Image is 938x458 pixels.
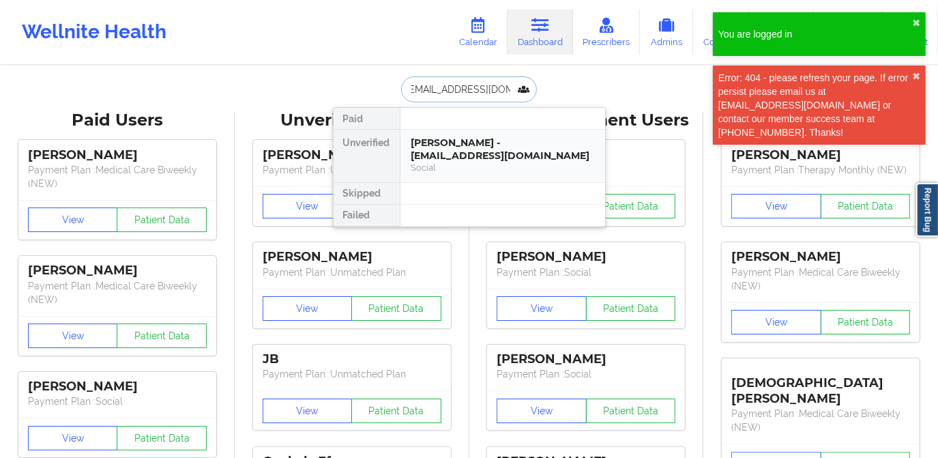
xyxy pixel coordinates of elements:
[731,249,910,265] div: [PERSON_NAME]
[718,71,912,139] div: Error: 404 - please refresh your page. If error persist please email us at [EMAIL_ADDRESS][DOMAIN...
[334,183,400,205] div: Skipped
[263,163,441,177] p: Payment Plan : Unmatched Plan
[573,10,641,55] a: Prescribers
[263,367,441,381] p: Payment Plan : Unmatched Plan
[28,163,207,190] p: Payment Plan : Medical Care Biweekly (NEW)
[731,310,821,334] button: View
[263,194,353,218] button: View
[586,194,676,218] button: Patient Data
[916,183,938,237] a: Report Bug
[263,266,441,279] p: Payment Plan : Unmatched Plan
[263,147,441,163] div: [PERSON_NAME]
[28,379,207,395] div: [PERSON_NAME]
[244,110,460,131] div: Unverified Users
[731,365,910,407] div: [DEMOGRAPHIC_DATA][PERSON_NAME]
[497,296,587,321] button: View
[912,71,920,82] button: close
[731,266,910,293] p: Payment Plan : Medical Care Biweekly (NEW)
[263,249,441,265] div: [PERSON_NAME]
[351,399,441,423] button: Patient Data
[508,10,573,55] a: Dashboard
[497,352,675,367] div: [PERSON_NAME]
[912,18,920,29] button: close
[586,296,676,321] button: Patient Data
[28,207,118,232] button: View
[821,194,911,218] button: Patient Data
[718,27,912,41] div: You are logged in
[117,324,207,348] button: Patient Data
[263,399,353,423] button: View
[334,130,400,183] div: Unverified
[28,279,207,306] p: Payment Plan : Medical Care Biweekly (NEW)
[497,367,675,381] p: Payment Plan : Social
[28,263,207,278] div: [PERSON_NAME]
[497,399,587,423] button: View
[28,147,207,163] div: [PERSON_NAME]
[28,395,207,408] p: Payment Plan : Social
[28,426,118,450] button: View
[117,207,207,232] button: Patient Data
[821,310,911,334] button: Patient Data
[731,407,910,434] p: Payment Plan : Medical Care Biweekly (NEW)
[411,162,594,173] div: Social
[449,10,508,55] a: Calendar
[731,194,821,218] button: View
[117,426,207,450] button: Patient Data
[640,10,693,55] a: Admins
[334,108,400,130] div: Paid
[693,10,750,55] a: Coaches
[10,110,225,131] div: Paid Users
[497,266,675,279] p: Payment Plan : Social
[351,296,441,321] button: Patient Data
[497,249,675,265] div: [PERSON_NAME]
[411,137,594,162] div: [PERSON_NAME] - [EMAIL_ADDRESS][DOMAIN_NAME]
[334,205,400,227] div: Failed
[263,352,441,367] div: JB
[263,296,353,321] button: View
[28,324,118,348] button: View
[731,163,910,177] p: Payment Plan : Therapy Monthly (NEW)
[586,399,676,423] button: Patient Data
